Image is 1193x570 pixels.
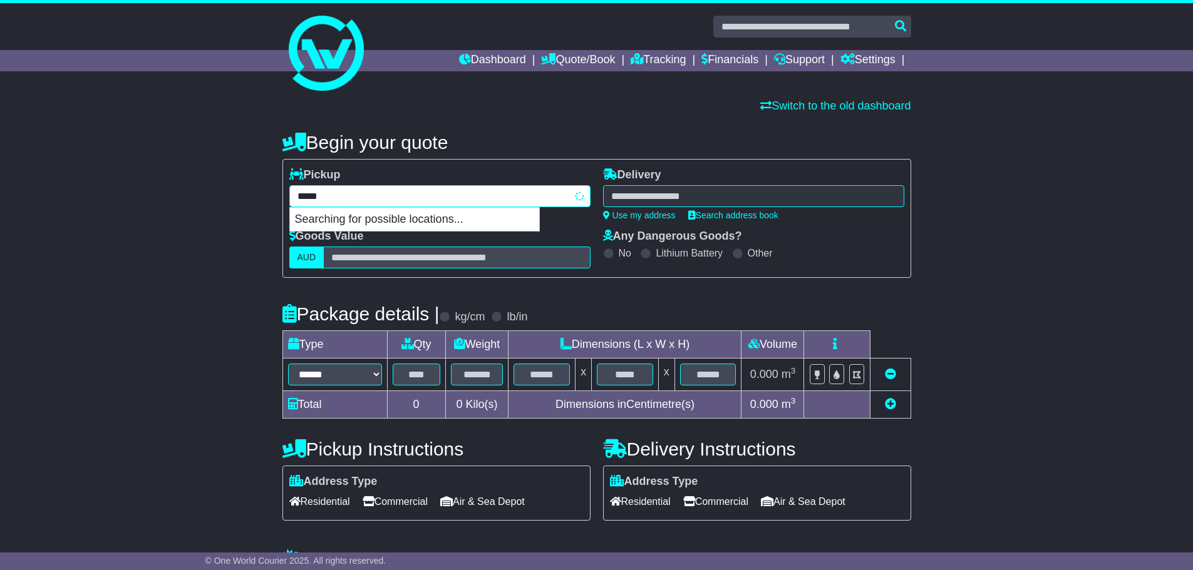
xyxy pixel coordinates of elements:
label: Address Type [610,475,698,489]
a: Dashboard [459,50,526,71]
a: Remove this item [885,368,896,380]
span: 0 [456,398,462,410]
td: Kilo(s) [445,391,509,419]
a: Tracking [631,50,686,71]
span: Commercial [363,492,428,511]
a: Add new item [885,398,896,410]
span: Air & Sea Depot [761,492,845,511]
label: kg/cm [455,310,485,324]
label: Goods Value [289,230,364,243]
span: m [782,368,796,380]
td: Qty [387,331,445,359]
h4: Package details | [282,303,440,324]
label: Any Dangerous Goods? [603,230,742,243]
typeahead: Please provide city [289,185,591,207]
td: Dimensions (L x W x H) [509,331,741,359]
label: lb/in [507,310,527,324]
span: Residential [289,492,350,511]
a: Support [774,50,825,71]
span: Air & Sea Depot [440,492,525,511]
td: Type [282,331,387,359]
sup: 3 [791,396,796,405]
a: Financials [701,50,758,71]
label: Other [748,247,773,259]
a: Search address book [688,210,778,220]
td: 0 [387,391,445,419]
td: Dimensions in Centimetre(s) [509,391,741,419]
label: AUD [289,247,324,268]
label: Lithium Battery [656,247,723,259]
td: Total [282,391,387,419]
p: Searching for possible locations... [290,208,539,232]
label: Delivery [603,168,661,182]
td: x [576,359,592,391]
h4: Begin your quote [282,132,911,153]
td: Volume [741,331,804,359]
label: Address Type [289,475,378,489]
a: Use my address [603,210,676,220]
a: Switch to the old dashboard [760,99,911,112]
h4: Pickup Instructions [282,439,591,459]
span: © One World Courier 2025. All rights reserved. [205,556,386,566]
sup: 3 [791,366,796,375]
label: No [619,247,631,259]
span: Commercial [683,492,748,511]
span: 0.000 [750,398,778,410]
span: Residential [610,492,671,511]
h4: Warranty & Insurance [282,549,911,569]
a: Settings [840,50,896,71]
label: Pickup [289,168,341,182]
span: 0.000 [750,368,778,380]
h4: Delivery Instructions [603,439,911,459]
span: m [782,398,796,410]
a: Quote/Book [541,50,615,71]
td: x [658,359,674,391]
td: Weight [445,331,509,359]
